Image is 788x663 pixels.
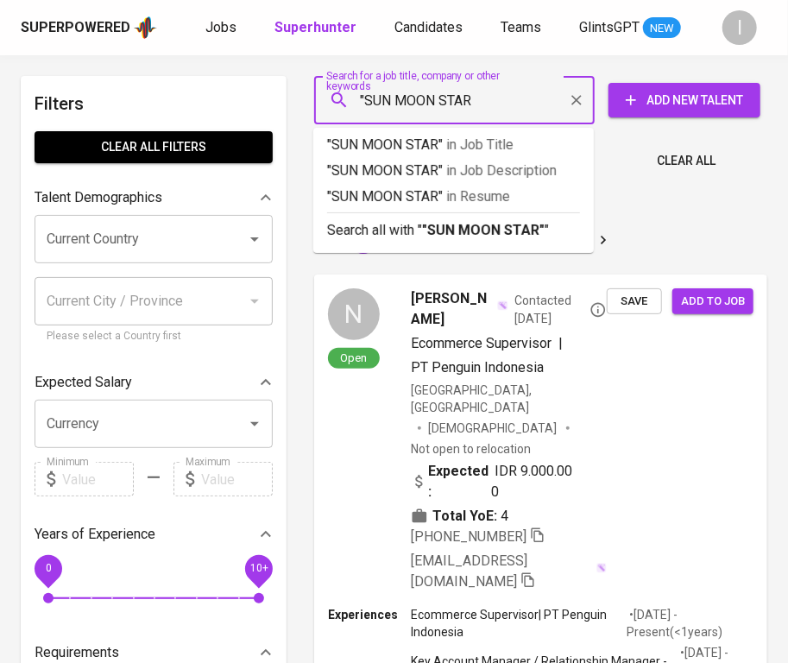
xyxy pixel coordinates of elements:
p: Ecommerce Supervisor | PT Penguin Indonesia [411,606,627,641]
span: Save [615,292,653,312]
div: I [722,10,757,45]
span: in Job Title [446,136,514,153]
span: NEW [643,20,681,37]
span: [PERSON_NAME] [411,288,495,330]
span: GlintsGPT [579,19,640,35]
button: Clear All filters [35,131,273,163]
input: Value [62,462,134,496]
div: IDR 9.000.000 [411,461,579,502]
p: • [DATE] - Present ( <1 years ) [627,606,753,641]
span: [PHONE_NUMBER] [411,528,526,545]
p: Talent Demographics [35,187,162,208]
p: Not open to relocation [411,440,531,458]
span: Jobs [205,19,236,35]
span: Clear All [657,150,716,172]
b: Total YoE: [432,506,497,527]
a: Superpoweredapp logo [21,15,157,41]
button: Open [243,227,267,251]
input: Value [201,462,273,496]
img: app logo [134,15,157,41]
span: Ecommerce Supervisor [411,335,552,351]
span: 10+ [249,563,268,575]
img: magic_wand.svg [596,563,607,573]
p: Expected Salary [35,372,132,393]
b: Superhunter [274,19,356,35]
span: | [558,333,563,354]
span: in Job Description [446,162,557,179]
button: Save [607,288,662,315]
button: Add to job [672,288,753,315]
span: Contacted [DATE] [515,292,607,326]
button: Open [243,412,267,436]
span: in Resume [446,188,510,205]
b: "SUN MOON STAR" [422,222,545,238]
span: Clear All filters [48,136,259,158]
div: Superpowered [21,18,130,38]
span: Open [334,350,375,365]
p: Requirements [35,642,119,663]
span: Teams [501,19,541,35]
p: Years of Experience [35,524,155,545]
span: [DEMOGRAPHIC_DATA] [428,420,559,437]
a: Jobs [205,17,240,39]
p: Experiences [328,606,411,623]
img: magic_wand.svg [497,300,507,311]
p: Please select a Country first [47,328,261,345]
p: "SUN MOON STAR" [327,161,580,181]
a: GlintsGPT NEW [579,17,681,39]
h6: Filters [35,90,273,117]
div: Expected Salary [35,365,273,400]
p: "SUN MOON STAR" [327,135,580,155]
span: Add to job [681,292,745,312]
div: [GEOGRAPHIC_DATA], [GEOGRAPHIC_DATA] [411,382,607,416]
button: Clear [564,88,589,112]
div: Talent Demographics [35,180,273,215]
a: Superhunter [274,17,360,39]
button: Add New Talent [608,83,760,117]
p: "SUN MOON STAR" [327,186,580,207]
span: [EMAIL_ADDRESS][DOMAIN_NAME] [411,552,527,590]
svg: By Batam recruiter [589,301,607,319]
div: N [328,288,380,340]
button: Clear All [650,145,722,177]
div: Years of Experience [35,517,273,552]
a: Candidates [394,17,466,39]
b: Expected: [428,461,491,502]
span: PT Penguin Indonesia [411,359,544,376]
span: 0 [45,563,51,575]
button: Go to next page [589,226,617,254]
span: 4 [501,506,508,527]
span: Add New Talent [622,90,747,111]
span: Candidates [394,19,463,35]
p: Search all with " " [327,220,580,241]
a: Teams [501,17,545,39]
